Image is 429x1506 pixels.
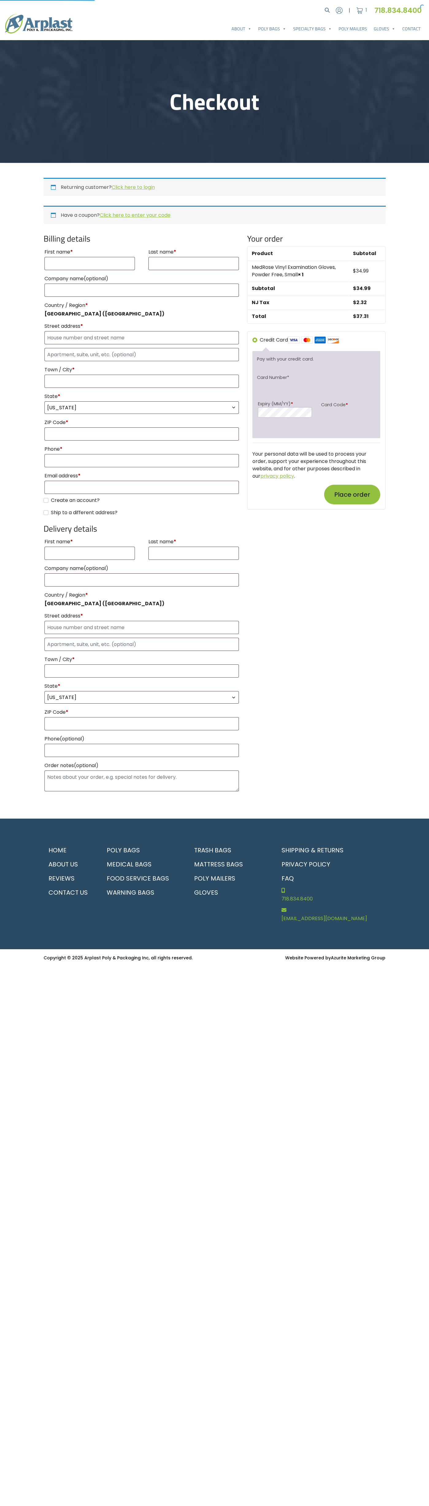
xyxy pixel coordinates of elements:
[290,23,335,35] a: Specialty Bags
[44,178,386,196] div: Returning customer?
[331,955,385,961] a: Azurite Marketing Group
[288,336,339,344] img: card-logos.png
[60,735,84,742] span: (optional)
[100,212,170,219] a: Click here to enter your code
[353,313,369,320] bdi: 37.31
[44,331,239,344] input: House number and street name
[44,707,239,717] label: ZIP Code
[353,267,356,274] span: $
[260,472,294,480] a: privacy policy
[399,23,424,35] a: Contact
[44,418,239,427] label: ZIP Code
[349,7,350,14] span: |
[74,762,98,769] span: (optional)
[260,336,339,344] label: Credit Card
[44,444,239,454] label: Phone
[353,299,367,306] span: 2.32
[44,955,193,961] small: Copyright © 2025 Arplast Poly & Packaging Inc, all rights reserved.
[102,843,182,857] a: Poly Bags
[189,843,269,857] a: Trash Bags
[51,509,117,516] label: Ship to a different address?
[44,206,386,224] div: Have a coupon?
[248,310,349,323] th: Total
[44,638,239,651] input: Apartment, suite, unit, etc. (optional)
[277,857,386,871] a: Privacy Policy
[44,524,240,534] h3: Delivery details
[189,871,269,885] a: Poly Mailers
[102,885,182,900] a: Warning Bags
[44,234,240,244] h3: Billing details
[44,365,239,375] label: Town / City
[44,681,239,691] label: State
[102,871,182,885] a: Food Service Bags
[51,497,100,504] span: Create an account?
[44,734,239,744] label: Phone
[44,564,239,573] label: Company name
[44,537,135,547] label: First name
[255,23,289,35] a: Poly Bags
[353,313,356,320] span: $
[353,267,369,274] bdi: 34.99
[353,285,356,292] span: $
[366,6,367,13] span: 1
[44,310,164,317] strong: [GEOGRAPHIC_DATA] ([GEOGRAPHIC_DATA])
[102,857,182,871] a: Medical Bags
[257,374,289,381] label: Card Number
[44,321,239,331] label: Street address
[44,600,164,607] strong: [GEOGRAPHIC_DATA] ([GEOGRAPHIC_DATA])
[189,885,269,900] a: Gloves
[44,843,94,857] a: Home
[277,871,386,885] a: FAQ
[44,247,135,257] label: First name
[353,285,371,292] bdi: 34.99
[148,247,239,257] label: Last name
[298,271,304,278] strong: × 1
[277,885,386,905] a: 718.834.8400
[248,261,349,281] td: MedRose Vinyl Examination Gloves, Powder Free, Small
[335,23,370,35] a: Poly Mailers
[84,275,108,282] span: (optional)
[44,621,239,634] input: House number and street name
[370,23,399,35] a: Gloves
[247,234,385,244] h3: Your order
[258,400,312,407] label: Expiry (MM/YY)
[252,450,380,480] p: Your personal data will be used to process your order, support your experience throughout this we...
[349,247,385,260] th: Subtotal
[44,611,239,621] label: Street address
[44,885,94,900] a: Contact Us
[112,184,155,191] a: Click here to login
[277,843,386,857] a: Shipping & Returns
[44,761,239,770] label: Order notes
[285,955,385,961] small: Website Powered by
[44,871,94,885] a: Reviews
[321,400,375,409] label: Card Code
[5,14,72,33] img: logo
[44,348,239,361] input: Apartment, suite, unit, etc. (optional)
[44,471,239,481] label: Email address
[257,356,376,362] p: Pay with your credit card.
[277,905,386,925] a: [EMAIL_ADDRESS][DOMAIN_NAME]
[248,296,349,309] th: NJ Tax
[374,5,424,15] a: 718.834.8400
[148,537,239,547] label: Last name
[44,392,239,401] label: State
[44,88,386,115] h1: Checkout
[44,590,239,600] label: Country / Region
[228,23,255,35] a: About
[44,655,239,664] label: Town / City
[248,247,349,260] th: Product
[44,274,239,284] label: Company name
[353,299,356,306] span: $
[84,565,108,572] span: (optional)
[248,282,349,295] th: Subtotal
[44,300,239,310] label: Country / Region
[189,857,269,871] a: Mattress Bags
[324,485,380,504] button: Place order
[44,857,94,871] a: About Us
